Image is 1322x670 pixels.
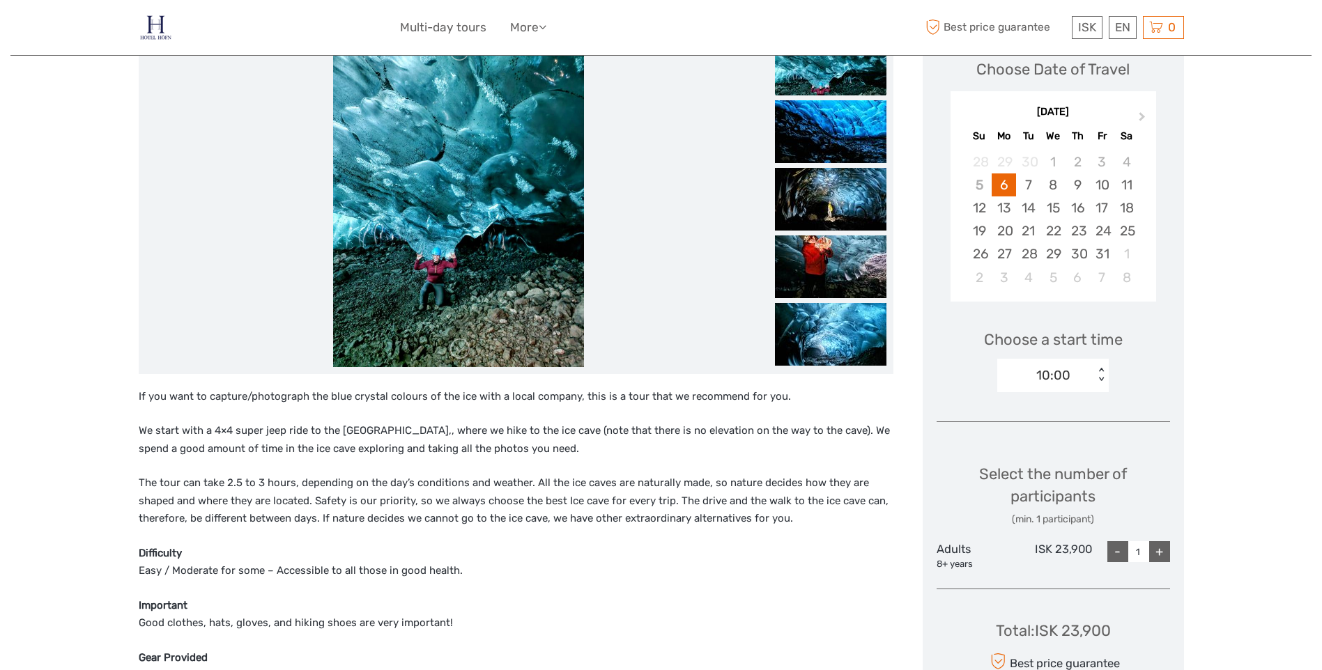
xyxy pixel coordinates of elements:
div: 10:00 [1036,366,1070,384]
div: - [1107,541,1128,562]
div: Tu [1016,127,1040,146]
a: More [510,17,546,38]
div: Choose Sunday, October 19th, 2025 [967,219,992,242]
div: Not available Monday, September 29th, 2025 [992,150,1016,173]
div: Adults [937,541,1015,570]
div: Choose Tuesday, October 21st, 2025 [1016,219,1040,242]
a: Multi-day tours [400,17,486,38]
div: Choose Saturday, October 11th, 2025 [1114,173,1139,196]
button: Next Month [1132,109,1155,131]
span: ISK [1078,20,1096,34]
div: (min. 1 participant) [937,513,1170,527]
div: We [1040,127,1065,146]
div: Th [1066,127,1090,146]
p: We start with a 4×4 super jeep ride to the [GEOGRAPHIC_DATA],, where we hike to the ice cave (not... [139,422,893,458]
div: Choose Monday, October 6th, 2025 [992,173,1016,196]
img: c88b0f3203d142709e7f0fe280182edb_slider_thumbnail.jpeg [775,303,886,366]
div: Choose Wednesday, October 22nd, 2025 [1040,219,1065,242]
div: Choose Monday, October 20th, 2025 [992,219,1016,242]
div: Choose Thursday, October 23rd, 2025 [1066,219,1090,242]
div: Choose Friday, October 10th, 2025 [1090,173,1114,196]
div: Choose Thursday, October 30th, 2025 [1066,242,1090,265]
div: Choose Thursday, October 16th, 2025 [1066,196,1090,219]
div: Not available Wednesday, October 1st, 2025 [1040,150,1065,173]
div: Choose Saturday, November 1st, 2025 [1114,242,1139,265]
div: Choose Saturday, October 18th, 2025 [1114,196,1139,219]
div: Mo [992,127,1016,146]
div: Choose Tuesday, November 4th, 2025 [1016,266,1040,289]
div: [DATE] [951,105,1156,120]
div: Choose Friday, October 17th, 2025 [1090,196,1114,219]
strong: Important [139,599,187,611]
img: 52b3d64a52504caf87ce20da66e0b4fb_slider_thumbnail.jpeg [775,168,886,231]
p: Good clothes, hats, gloves, and hiking shoes are very important! [139,597,893,632]
div: month 2025-10 [955,150,1151,289]
div: Choose Tuesday, October 7th, 2025 [1016,173,1040,196]
div: Choose Tuesday, October 14th, 2025 [1016,196,1040,219]
div: < > [1096,368,1107,382]
img: 5baadf08924c4171855d781dcd0917be_slider_thumbnail.jpeg [775,235,886,298]
div: Choose Tuesday, October 28th, 2025 [1016,242,1040,265]
div: Choose Friday, October 24th, 2025 [1090,219,1114,242]
div: EN [1109,16,1137,39]
div: Select the number of participants [937,463,1170,527]
div: Choose Wednesday, October 8th, 2025 [1040,173,1065,196]
div: 8+ years [937,558,1015,571]
p: Easy / Moderate for some – Accessible to all those in good health. [139,545,893,580]
div: Not available Sunday, September 28th, 2025 [967,150,992,173]
div: Choose Sunday, October 12th, 2025 [967,196,992,219]
div: Choose Saturday, October 25th, 2025 [1114,219,1139,242]
div: Not available Saturday, October 4th, 2025 [1114,150,1139,173]
span: 0 [1166,20,1178,34]
div: + [1149,541,1170,562]
strong: Difficulty [139,547,182,559]
div: Not available Thursday, October 2nd, 2025 [1066,150,1090,173]
div: Choose Wednesday, October 29th, 2025 [1040,242,1065,265]
div: Not available Friday, October 3rd, 2025 [1090,150,1114,173]
div: Choose Date of Travel [976,59,1130,80]
div: Not available Sunday, October 5th, 2025 [967,173,992,196]
div: Choose Friday, October 31st, 2025 [1090,242,1114,265]
div: Su [967,127,992,146]
div: Choose Wednesday, October 15th, 2025 [1040,196,1065,219]
img: f6291082e99243c68d198a15280b29df_slider_thumbnail.jpeg [775,33,886,95]
div: Choose Thursday, November 6th, 2025 [1066,266,1090,289]
img: 686-49135f22-265b-4450-95ba-bc28a5d02e86_logo_small.jpg [139,10,173,45]
div: Choose Friday, November 7th, 2025 [1090,266,1114,289]
span: Choose a start time [984,329,1123,350]
div: Choose Monday, October 27th, 2025 [992,242,1016,265]
div: Choose Saturday, November 8th, 2025 [1114,266,1139,289]
div: Choose Wednesday, November 5th, 2025 [1040,266,1065,289]
div: Choose Monday, October 13th, 2025 [992,196,1016,219]
img: f6291082e99243c68d198a15280b29df_main_slider.jpeg [333,33,584,367]
span: Best price guarantee [923,16,1068,39]
div: ISK 23,900 [1014,541,1092,570]
div: Choose Thursday, October 9th, 2025 [1066,173,1090,196]
div: Choose Sunday, November 2nd, 2025 [967,266,992,289]
div: Not available Tuesday, September 30th, 2025 [1016,150,1040,173]
p: The tour can take 2.5 to 3 hours, depending on the day’s conditions and weather. All the ice cave... [139,474,893,528]
img: 0788bf07868c4d2dbea58bd726cd84ef_slider_thumbnail.jpeg [775,100,886,163]
div: Sa [1114,127,1139,146]
div: Total : ISK 23,900 [996,620,1111,641]
div: Choose Sunday, October 26th, 2025 [967,242,992,265]
div: Choose Monday, November 3rd, 2025 [992,266,1016,289]
div: Fr [1090,127,1114,146]
strong: Gear Provided [139,651,208,664]
p: If you want to capture/photograph the blue crystal colours of the ice with a local company, this ... [139,388,893,406]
